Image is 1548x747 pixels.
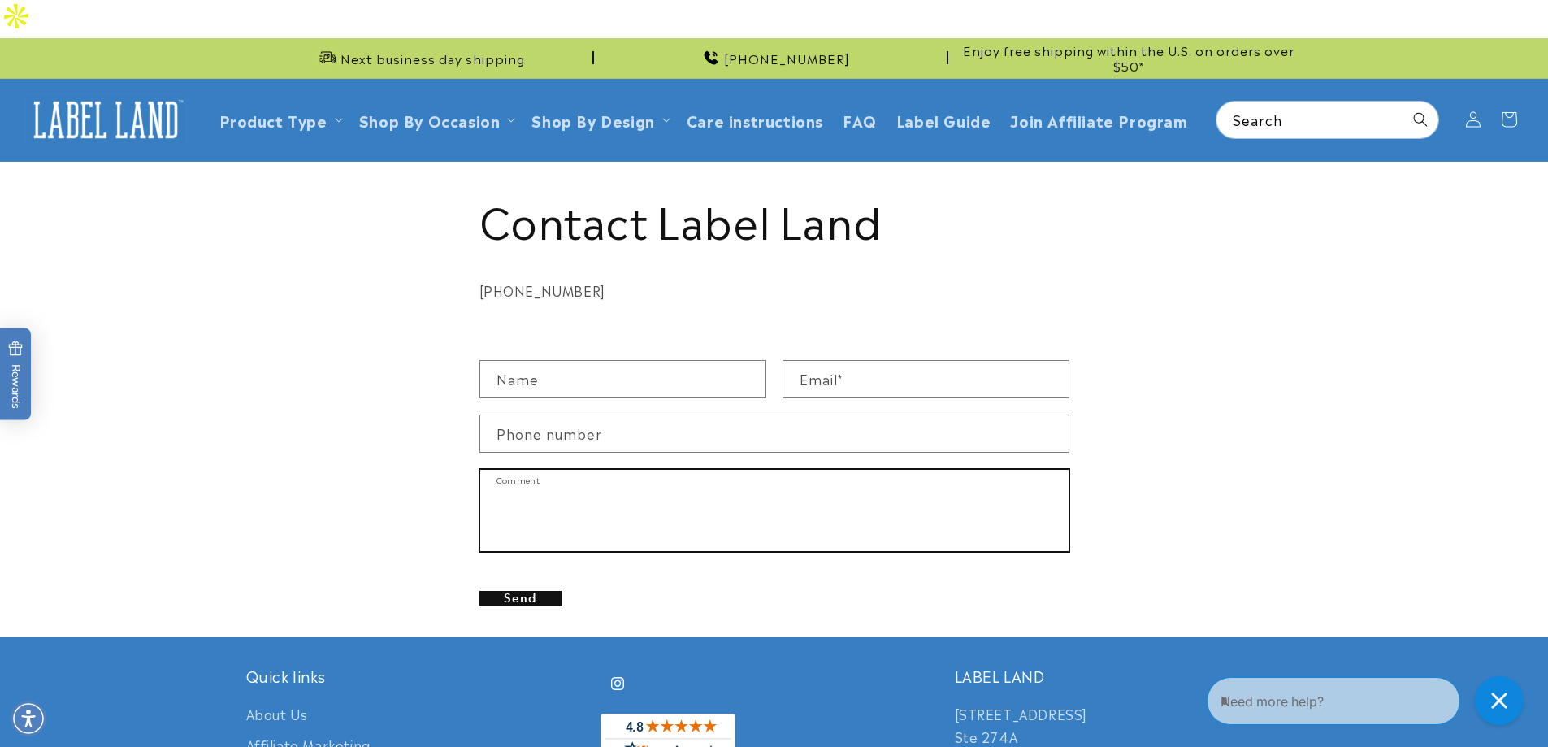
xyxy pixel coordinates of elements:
[479,191,1069,246] h1: Contact Label Land
[1403,102,1438,137] button: Search
[1010,111,1187,129] span: Join Affiliate Program
[246,702,308,730] a: About Us
[219,109,327,131] a: Product Type
[11,701,46,736] div: Accessibility Menu
[246,667,594,685] h2: Quick links
[1207,671,1532,731] iframe: Gorgias Floating Chat
[955,42,1303,74] span: Enjoy free shipping within the U.S. on orders over $50*
[340,50,525,67] span: Next business day shipping
[896,111,991,129] span: Label Guide
[246,38,594,78] div: Announcement
[19,89,193,151] a: Label Land
[1000,101,1197,139] a: Join Affiliate Program
[724,50,850,67] span: [PHONE_NUMBER]
[8,341,24,408] span: Rewards
[531,109,654,131] a: Shop By Design
[479,591,562,606] button: Send
[210,101,349,139] summary: Product Type
[349,101,523,139] summary: Shop By Occasion
[843,111,877,129] span: FAQ
[677,101,833,139] a: Care instructions
[601,38,948,78] div: Announcement
[833,101,887,139] a: FAQ
[955,38,1303,78] div: Announcement
[359,111,501,129] span: Shop By Occasion
[687,111,823,129] span: Care instructions
[887,101,1001,139] a: Label Guide
[955,667,1303,685] h2: LABEL LAND
[24,94,187,145] img: Label Land
[479,279,1069,302] div: [PHONE_NUMBER]
[522,101,676,139] summary: Shop By Design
